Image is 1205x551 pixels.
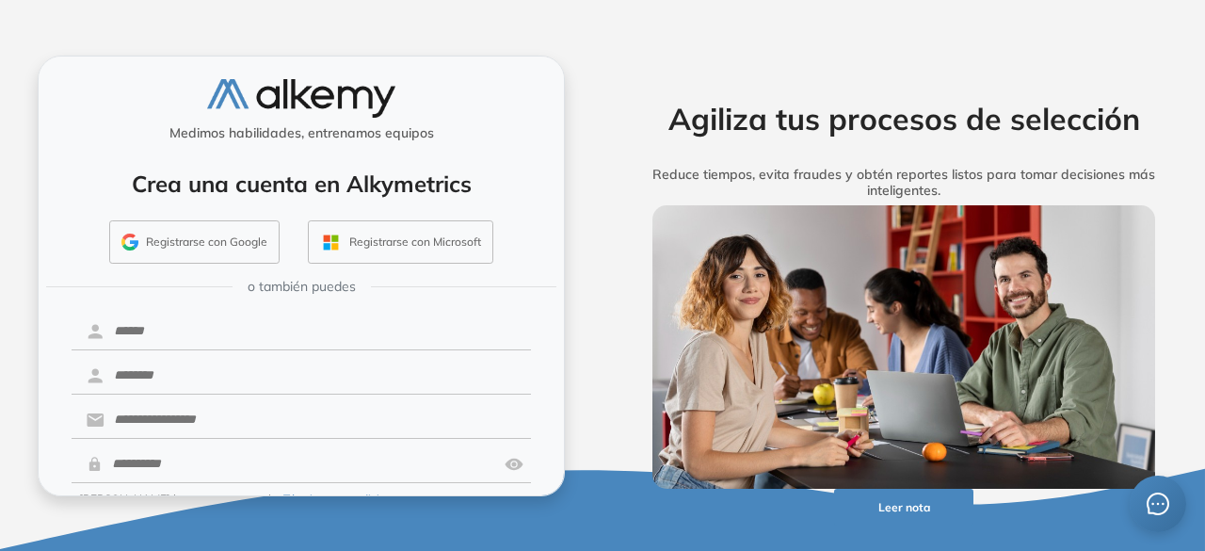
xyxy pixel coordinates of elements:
[283,491,405,508] button: Términos y condiciones
[207,79,395,118] img: logo-alkemy
[46,125,556,141] h5: Medimos habilidades, entrenamos equipos
[109,220,280,264] button: Registrarse con Google
[320,232,342,253] img: OUTLOOK_ICON
[834,489,974,526] button: Leer nota
[505,446,523,482] img: asd
[308,220,493,264] button: Registrarse con Microsoft
[652,205,1156,489] img: img-more-info
[624,167,1183,199] h5: Reduce tiempos, evita fraudes y obtén reportes listos para tomar decisiones más inteligentes.
[63,170,539,198] h4: Crea una cuenta en Alkymetrics
[248,277,356,297] span: o también puedes
[1147,493,1169,515] span: message
[79,491,405,508] span: [PERSON_NAME] la cuenta aceptas los
[624,101,1183,137] h2: Agiliza tus procesos de selección
[121,234,138,251] img: GMAIL_ICON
